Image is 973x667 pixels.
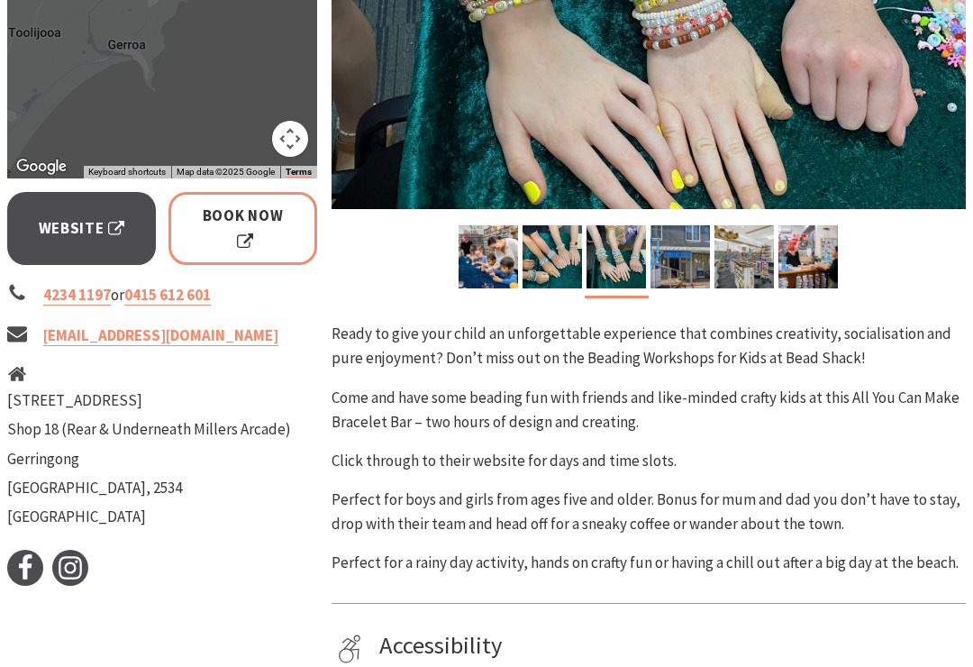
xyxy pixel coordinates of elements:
[714,225,774,288] img: shop craft workshops and lessons available holiday things to do
[332,386,966,434] p: Come and have some beading fun with friends and like-minded crafty kids at this All You Can Make ...
[332,488,966,536] p: Perfect for boys and girls from ages five and older. Bonus for mum and dad you don’t have to stay...
[7,388,291,413] li: [STREET_ADDRESS]
[272,121,308,157] button: Map camera controls
[194,204,292,252] span: Book Now
[778,225,838,288] img: Buy kits and beading packs to take home for kids and adults holiday activity
[43,325,278,346] a: [EMAIL_ADDRESS][DOMAIN_NAME]
[332,449,966,473] p: Click through to their website for days and time slots.
[12,155,71,178] img: Google
[7,417,291,442] li: Shop 18 (Rear & Underneath Millers Arcade)
[124,285,211,306] a: 0415 612 601
[7,476,291,500] li: [GEOGRAPHIC_DATA], 2534
[332,322,966,370] p: Ready to give your child an unforgettable experience that combines creativity, socialisation and ...
[88,166,166,178] button: Keyboard shortcuts
[177,167,275,177] span: Map data ©2025 Google
[7,447,291,471] li: Gerringong
[523,225,582,288] img: Things to do South Coast
[39,216,125,241] span: Website
[7,283,317,307] li: or
[168,192,317,264] a: Book Now
[379,631,959,660] h4: Accessibility
[12,155,71,178] a: Click to see this area on Google Maps
[7,192,156,264] a: Website
[332,551,966,575] p: Perfect for a rainy day activity, hands on crafty fun or having a chill out after a big day at th...
[43,285,111,306] a: 4234 1197
[459,225,518,288] img: groups family kids adults can all bead at our workshops
[7,505,291,529] li: [GEOGRAPHIC_DATA]
[650,225,710,288] img: find us at the back of the arcade in Gerringong
[286,167,312,178] a: Terms (opens in new tab)
[587,225,646,288] img: Things to do South Coast school holidays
